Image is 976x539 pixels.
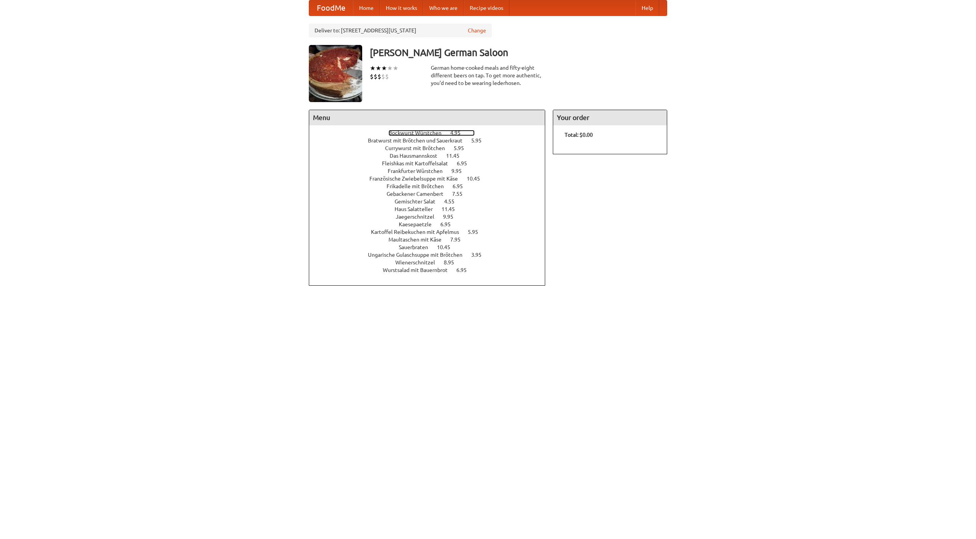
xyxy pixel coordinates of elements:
[368,138,470,144] span: Bratwurst mit Brötchen und Sauerkraut
[444,259,462,266] span: 8.95
[636,0,659,16] a: Help
[309,110,545,125] h4: Menu
[471,138,489,144] span: 5.95
[380,0,423,16] a: How it works
[309,45,362,102] img: angular.jpg
[395,259,443,266] span: Wienerschnitzel
[385,145,453,151] span: Currywurst mit Brötchen
[377,72,381,81] li: $
[468,229,486,235] span: 5.95
[353,0,380,16] a: Home
[370,72,374,81] li: $
[437,244,458,250] span: 10.45
[383,267,455,273] span: Wurstsalad mit Bauernbrot
[395,206,440,212] span: Haus Salatteller
[388,130,449,136] span: Bockwurst Würstchen
[388,168,476,174] a: Frankfurter Würstchen 9.95
[453,183,470,189] span: 6.95
[374,72,377,81] li: $
[467,176,488,182] span: 10.45
[385,72,389,81] li: $
[565,132,593,138] b: Total: $0.00
[368,252,470,258] span: Ungarische Gulaschsuppe mit Brötchen
[395,198,443,205] span: Gemischter Salat
[399,244,436,250] span: Sauerbraten
[396,214,467,220] a: Jaegerschnitzel 9.95
[452,191,470,197] span: 7.55
[309,24,492,37] div: Deliver to: [STREET_ADDRESS][US_STATE]
[399,221,465,227] a: Kaesepaetzle 6.95
[444,198,462,205] span: 4.55
[371,229,467,235] span: Kartoffel Reibekuchen mit Apfelmus
[423,0,464,16] a: Who we are
[369,176,494,182] a: Französische Zwiebelsuppe mit Käse 10.45
[450,237,468,243] span: 7.95
[368,138,496,144] a: Bratwurst mit Brötchen und Sauerkraut 5.95
[382,160,481,166] a: Fleishkas mit Kartoffelsalat 6.95
[553,110,667,125] h4: Your order
[456,267,474,273] span: 6.95
[381,64,387,72] li: ★
[441,206,462,212] span: 11.45
[431,64,545,87] div: German home-cooked meals and fifty-eight different beers on tap. To get more authentic, you'd nee...
[450,130,468,136] span: 4.95
[395,259,468,266] a: Wienerschnitzel 8.95
[388,237,449,243] span: Maultaschen mit Käse
[309,0,353,16] a: FoodMe
[454,145,472,151] span: 5.95
[388,130,475,136] a: Bockwurst Würstchen 4.95
[387,191,451,197] span: Gebackener Camenbert
[387,191,477,197] a: Gebackener Camenbert 7.55
[383,267,481,273] a: Wurstsalad mit Bauernbrot 6.95
[387,183,451,189] span: Frikadelle mit Brötchen
[464,0,509,16] a: Recipe videos
[443,214,461,220] span: 9.95
[390,153,445,159] span: Das Hausmannskost
[370,64,376,72] li: ★
[385,145,478,151] a: Currywurst mit Brötchen 5.95
[387,183,477,189] a: Frikadelle mit Brötchen 6.95
[387,64,393,72] li: ★
[370,45,667,60] h3: [PERSON_NAME] German Saloon
[381,72,385,81] li: $
[376,64,381,72] li: ★
[382,160,456,166] span: Fleishkas mit Kartoffelsalat
[388,168,450,174] span: Frankfurter Würstchen
[440,221,458,227] span: 6.95
[446,153,467,159] span: 11.45
[457,160,475,166] span: 6.95
[388,237,475,243] a: Maultaschen mit Käse 7.95
[399,221,439,227] span: Kaesepaetzle
[390,153,474,159] a: Das Hausmannskost 11.45
[395,206,469,212] a: Haus Salatteller 11.45
[399,244,464,250] a: Sauerbraten 10.45
[451,168,469,174] span: 9.95
[369,176,466,182] span: Französische Zwiebelsuppe mit Käse
[395,198,469,205] a: Gemischter Salat 4.55
[393,64,398,72] li: ★
[371,229,492,235] a: Kartoffel Reibekuchen mit Apfelmus 5.95
[368,252,496,258] a: Ungarische Gulaschsuppe mit Brötchen 3.95
[471,252,489,258] span: 3.95
[396,214,442,220] span: Jaegerschnitzel
[468,27,486,34] a: Change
